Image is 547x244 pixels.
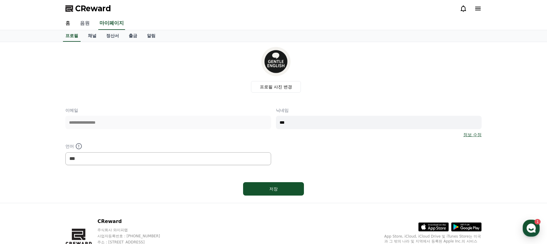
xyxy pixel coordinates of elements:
p: 닉네임 [276,107,482,113]
a: 정산서 [101,30,124,42]
button: 저장 [243,182,304,196]
a: 마이페이지 [98,17,125,30]
span: 대화 [56,203,63,207]
label: 프로필 사진 변경 [251,81,301,93]
img: profile_image [261,47,291,76]
p: 사업자등록번호 : [PHONE_NUMBER] [97,234,172,239]
a: CReward [65,4,111,13]
a: 알림 [142,30,160,42]
a: 프로필 [63,30,81,42]
span: 설정 [94,202,101,207]
p: 이메일 [65,107,271,113]
span: 홈 [19,202,23,207]
a: 음원 [75,17,95,30]
a: 출금 [124,30,142,42]
a: 채널 [83,30,101,42]
span: 1 [62,193,64,198]
p: 주식회사 와이피랩 [97,228,172,232]
a: 홈 [2,193,40,208]
a: 1대화 [40,193,78,208]
a: 홈 [61,17,75,30]
p: 언어 [65,143,271,150]
a: 설정 [78,193,117,208]
span: CReward [75,4,111,13]
a: 정보 수정 [463,132,482,138]
div: 저장 [255,186,292,192]
p: CReward [97,218,172,225]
